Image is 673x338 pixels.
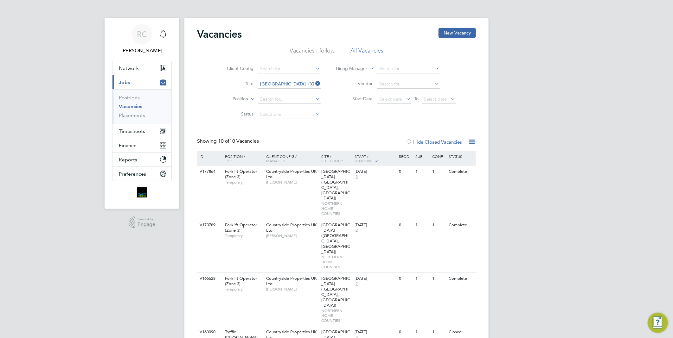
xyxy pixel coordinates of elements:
[112,167,171,181] button: Preferences
[258,65,321,73] input: Search for...
[266,233,318,238] span: [PERSON_NAME]
[355,158,372,163] span: Vendors
[355,276,396,281] div: [DATE]
[322,308,352,323] span: NORTHERN HOME COUNTIES
[266,180,318,185] span: [PERSON_NAME]
[322,254,352,269] span: NORTHERN HOME COUNTIES
[217,66,254,71] label: Client Config
[447,151,475,162] div: Status
[225,158,234,163] span: Type
[112,138,171,152] button: Finance
[129,216,156,228] a: Powered byEngage
[112,89,171,124] div: Jobs
[322,276,350,308] span: [GEOGRAPHIC_DATA] ([GEOGRAPHIC_DATA], [GEOGRAPHIC_DATA])
[138,222,155,227] span: Engage
[320,151,353,166] div: Site /
[220,151,265,166] div: Position /
[414,166,431,178] div: 1
[439,28,476,38] button: New Vacancy
[119,79,130,85] span: Jobs
[197,138,260,145] div: Showing
[355,329,396,335] div: [DATE]
[258,95,321,104] input: Search for...
[431,166,447,178] div: 1
[112,47,172,54] span: Robyn Clarke
[119,171,146,177] span: Preferences
[431,273,447,285] div: 1
[266,276,317,286] span: Countryside Properties UK Ltd
[258,110,321,119] input: Select one
[119,103,142,110] a: Vacancies
[322,158,343,163] span: Site Group
[225,180,263,185] span: Temporary
[198,151,220,162] div: ID
[406,139,462,145] label: Hide Closed Vacancies
[198,326,220,338] div: V163090
[119,65,139,71] span: Network
[112,187,172,197] a: Go to home page
[336,81,373,86] label: Vendor
[265,151,320,166] div: Client Config /
[225,233,263,238] span: Temporary
[431,151,447,162] div: Conf
[380,96,402,102] span: Select date
[353,151,397,167] div: Start /
[266,169,317,179] span: Countryside Properties UK Ltd
[225,222,257,233] span: Forklift Operator (Zone 3)
[198,273,220,285] div: V166628
[112,61,171,75] button: Network
[212,96,248,102] label: Position
[112,75,171,89] button: Jobs
[119,128,145,134] span: Timesheets
[112,124,171,138] button: Timesheets
[431,326,447,338] div: 1
[137,30,147,38] span: RC
[377,65,440,73] input: Search for...
[355,228,359,233] span: 2
[431,219,447,231] div: 1
[397,166,414,178] div: 0
[119,95,140,101] a: Positions
[217,81,254,86] label: Site
[350,47,383,58] li: All Vacancies
[424,96,447,102] span: Select date
[397,273,414,285] div: 0
[355,222,396,228] div: [DATE]
[322,169,350,201] span: [GEOGRAPHIC_DATA] ([GEOGRAPHIC_DATA], [GEOGRAPHIC_DATA])
[119,142,137,148] span: Finance
[198,219,220,231] div: V173789
[112,153,171,166] button: Reports
[197,28,242,41] h2: Vacancies
[447,273,475,285] div: Complete
[397,151,414,162] div: Reqd
[266,222,317,233] span: Countryside Properties UK Ltd
[119,157,137,163] span: Reports
[322,201,352,216] span: NORTHERN HOME COUNTIES
[414,219,431,231] div: 1
[413,95,421,103] span: To
[648,313,668,333] button: Engage Resource Center
[377,80,440,89] input: Search for...
[105,18,179,209] nav: Main navigation
[119,112,145,118] a: Placements
[218,138,259,144] span: 10 Vacancies
[397,219,414,231] div: 0
[414,326,431,338] div: 1
[266,158,285,163] span: Manager
[138,216,155,222] span: Powered by
[447,326,475,338] div: Closed
[217,111,254,117] label: Status
[447,166,475,178] div: Complete
[331,66,368,72] label: Hiring Manager
[322,222,350,254] span: [GEOGRAPHIC_DATA] ([GEOGRAPHIC_DATA], [GEOGRAPHIC_DATA])
[258,80,321,89] input: Search for...
[355,281,359,287] span: 2
[414,273,431,285] div: 1
[355,174,359,180] span: 2
[290,47,335,58] li: Vacancies I follow
[447,219,475,231] div: Complete
[336,96,373,102] label: Start Date
[225,169,257,179] span: Forklift Operator (Zone 3)
[355,169,396,174] div: [DATE]
[397,326,414,338] div: 0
